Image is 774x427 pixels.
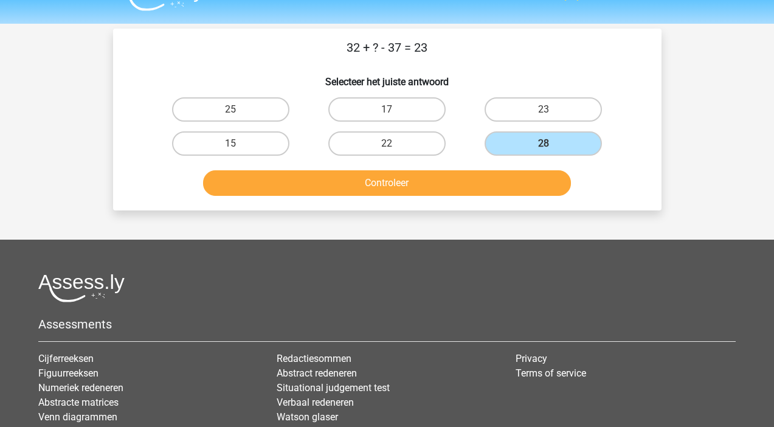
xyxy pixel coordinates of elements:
[516,353,547,364] a: Privacy
[328,97,446,122] label: 17
[328,131,446,156] label: 22
[277,382,390,394] a: Situational judgement test
[38,411,117,423] a: Venn diagrammen
[38,367,98,379] a: Figuurreeksen
[277,397,354,408] a: Verbaal redeneren
[203,170,571,196] button: Controleer
[38,397,119,408] a: Abstracte matrices
[485,97,602,122] label: 23
[277,411,338,423] a: Watson glaser
[133,38,642,57] p: 32 + ? - 37 = 23
[277,367,357,379] a: Abstract redeneren
[38,317,736,332] h5: Assessments
[172,131,289,156] label: 15
[277,353,351,364] a: Redactiesommen
[38,382,123,394] a: Numeriek redeneren
[38,353,94,364] a: Cijferreeksen
[133,66,642,88] h6: Selecteer het juiste antwoord
[38,274,125,302] img: Assessly logo
[485,131,602,156] label: 28
[516,367,586,379] a: Terms of service
[172,97,289,122] label: 25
